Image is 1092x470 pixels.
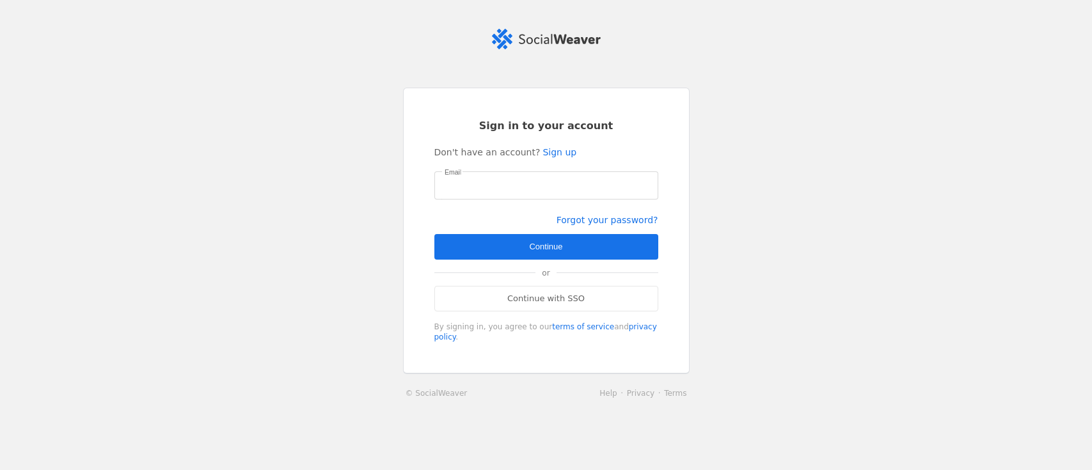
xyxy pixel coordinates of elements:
li: · [654,387,664,400]
a: © SocialWeaver [406,387,468,400]
mat-label: Email [445,166,461,178]
span: Don't have an account? [434,146,541,159]
a: Continue with SSO [434,286,658,311]
a: Privacy [627,389,654,398]
a: Terms [664,389,686,398]
li: · [617,387,627,400]
a: Sign up [542,146,576,159]
a: Help [599,389,617,398]
a: Forgot your password? [557,215,658,225]
span: Continue [529,240,562,253]
div: By signing in, you agree to our and . [434,322,658,342]
input: Email [445,178,648,193]
span: or [535,260,556,286]
button: Continue [434,234,658,260]
a: terms of service [552,322,614,331]
span: Sign in to your account [479,119,613,133]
